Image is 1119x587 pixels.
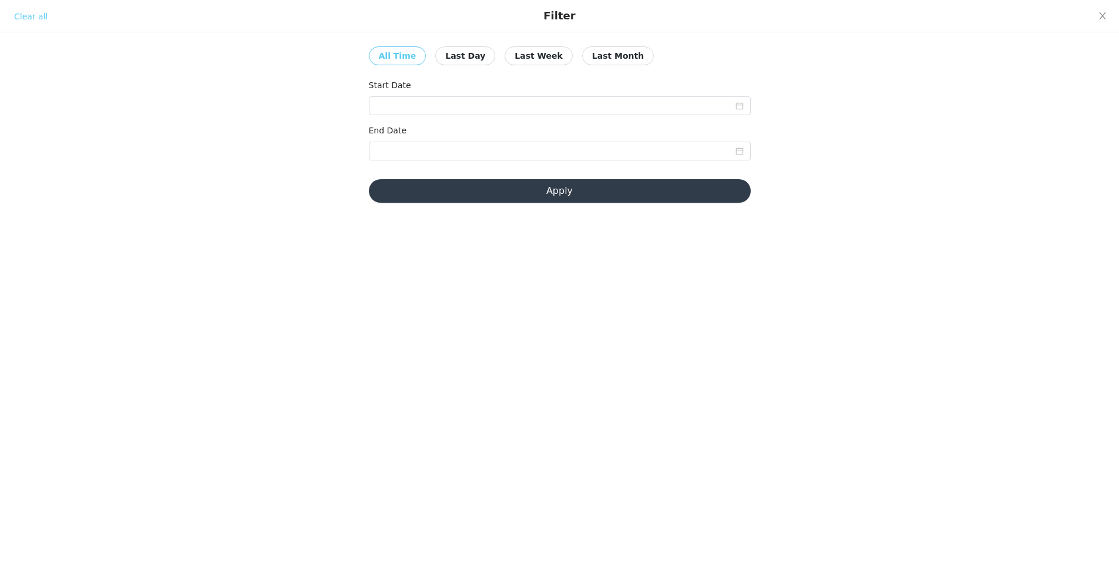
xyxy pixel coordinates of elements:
[369,126,407,135] label: End Date
[369,80,411,90] label: Start Date
[543,9,575,22] div: Filter
[14,11,48,23] div: Clear all
[735,102,744,110] i: icon: calendar
[582,46,654,65] button: Last Month
[369,179,751,203] button: Apply
[435,46,495,65] button: Last Day
[1098,11,1107,21] i: icon: close
[735,147,744,155] i: icon: calendar
[369,46,426,65] button: All Time
[505,46,573,65] button: Last Week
